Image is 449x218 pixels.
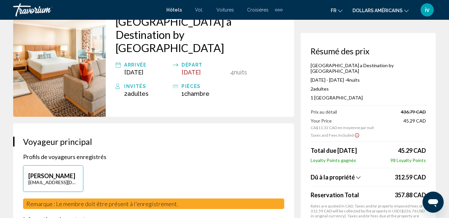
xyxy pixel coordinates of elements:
[124,69,143,76] span: [DATE]
[184,90,210,97] span: Chambre
[311,133,354,138] span: Taxes and Fees Included
[124,82,170,90] div: Invités
[401,109,426,115] span: 436.79 CAD
[311,63,426,74] p: [GEOGRAPHIC_DATA] a Destination by [GEOGRAPHIC_DATA]
[234,69,247,76] span: nuits
[352,8,403,13] font: dollars américains
[425,6,430,13] font: iv
[404,118,426,130] span: 45.29 CAD
[28,179,78,185] p: [EMAIL_ADDRESS][DOMAIN_NAME]
[28,172,78,179] p: [PERSON_NAME]
[423,192,444,213] iframe: Bouton de lancement de la fenêtre de messagerie
[311,174,355,181] span: Dû à la propriété
[230,69,234,76] span: 4
[216,7,234,13] a: Voitures
[311,157,356,163] span: Loyalty Points gagnés
[23,165,83,192] button: [PERSON_NAME][EMAIL_ADDRESS][DOMAIN_NAME]
[166,7,182,13] a: Hôtels
[349,77,360,83] span: nuits
[311,191,393,199] span: Reservation Total
[311,125,374,130] span: CA$11.32 CAD en moyenne par nuit
[395,191,426,199] div: 357.88 CAD
[23,153,284,160] p: Profils de voyageurs enregistrés
[182,69,201,76] span: [DATE]
[127,90,149,97] span: Adultes
[347,77,349,83] span: 4
[419,3,436,17] button: Menu utilisateur
[311,132,360,138] button: Show Taxes and Fees breakdown
[116,15,284,54] a: [GEOGRAPHIC_DATA] a Destination by [GEOGRAPHIC_DATA]
[124,90,149,97] span: 2
[13,3,160,16] a: Travorium
[354,132,360,138] button: Show Taxes and Fees disclaimer
[313,86,329,92] span: Adultes
[311,95,426,100] p: 1 [GEOGRAPHIC_DATA]
[311,147,357,154] span: Total due [DATE]
[182,90,210,97] span: 1
[311,77,426,83] p: [DATE] - [DATE] -
[26,200,178,207] span: Remarque : Le membre doit être présent à l'enregistrement.
[182,61,227,69] div: Départ
[331,8,336,13] font: fr
[390,157,426,163] span: 98 Loyalty Points
[23,137,284,147] h3: Voyageur principal
[247,7,268,13] a: Croisières
[395,174,426,181] span: 312.59 CAD
[124,61,170,69] div: Arrivée
[331,6,343,15] button: Changer de langue
[398,147,426,154] span: 45.29 CAD
[182,82,227,90] div: pièces
[311,86,329,92] span: 2
[195,7,203,13] a: Vol.
[311,118,374,123] span: Your Price
[311,46,426,56] h3: Résumé des prix
[352,6,409,15] button: Changer de devise
[275,5,283,15] button: Éléments de navigation supplémentaires
[311,109,337,115] span: Prix au détail
[311,173,393,181] button: Show Taxes and Fees breakdown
